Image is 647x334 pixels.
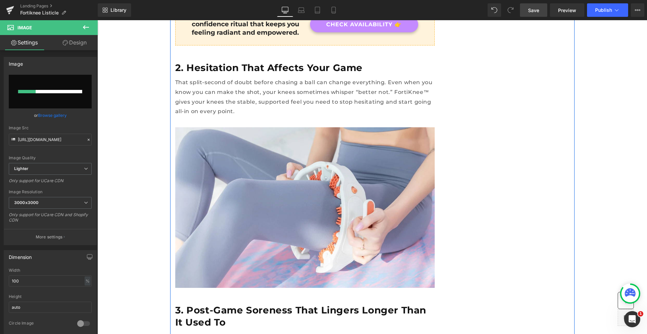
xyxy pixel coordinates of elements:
[550,3,584,17] a: Preview
[20,3,98,9] a: Landing Pages
[293,3,309,17] a: Laptop
[78,41,337,54] h2: 2. Hesitation That Affects Your Game
[9,126,92,130] div: Image Src
[624,311,640,327] iframe: Intercom live chat
[14,200,38,205] b: 3000x3000
[9,294,92,299] div: Height
[111,7,126,13] span: Library
[9,156,92,160] div: Image Quality
[277,3,293,17] a: Desktop
[595,7,612,13] span: Publish
[4,229,96,245] button: More settings
[9,190,92,194] div: Image Resolution
[631,3,644,17] button: More
[638,311,643,316] span: 1
[9,134,92,145] input: Link
[9,321,70,328] div: Circle Image
[50,35,99,50] a: Design
[18,25,32,30] span: Image
[98,3,131,17] a: New Library
[14,166,28,171] b: Lighter
[488,3,501,17] button: Undo
[504,3,517,17] button: Redo
[9,178,92,188] div: Only support for UCare CDN
[78,58,337,96] p: That split-second of doubt before chasing a ball can change everything. Even when you know you ca...
[528,7,539,14] span: Save
[9,57,23,67] div: Image
[558,7,576,14] span: Preview
[587,3,628,17] button: Publish
[9,268,92,273] div: Width
[326,3,342,17] a: Mobile
[38,109,67,121] a: Browse gallery
[85,276,91,286] div: %
[309,3,326,17] a: Tablet
[9,212,92,227] div: Only support for UCare CDN and Shopify CDN
[36,234,63,240] p: More settings
[9,112,92,119] div: or
[9,302,92,313] input: auto
[20,10,59,15] span: Fortiknee Listicle
[78,284,337,308] h2: 3. Post-Game Soreness That Lingers Longer Than It Used To
[9,275,92,287] input: auto
[9,250,32,260] div: Dimension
